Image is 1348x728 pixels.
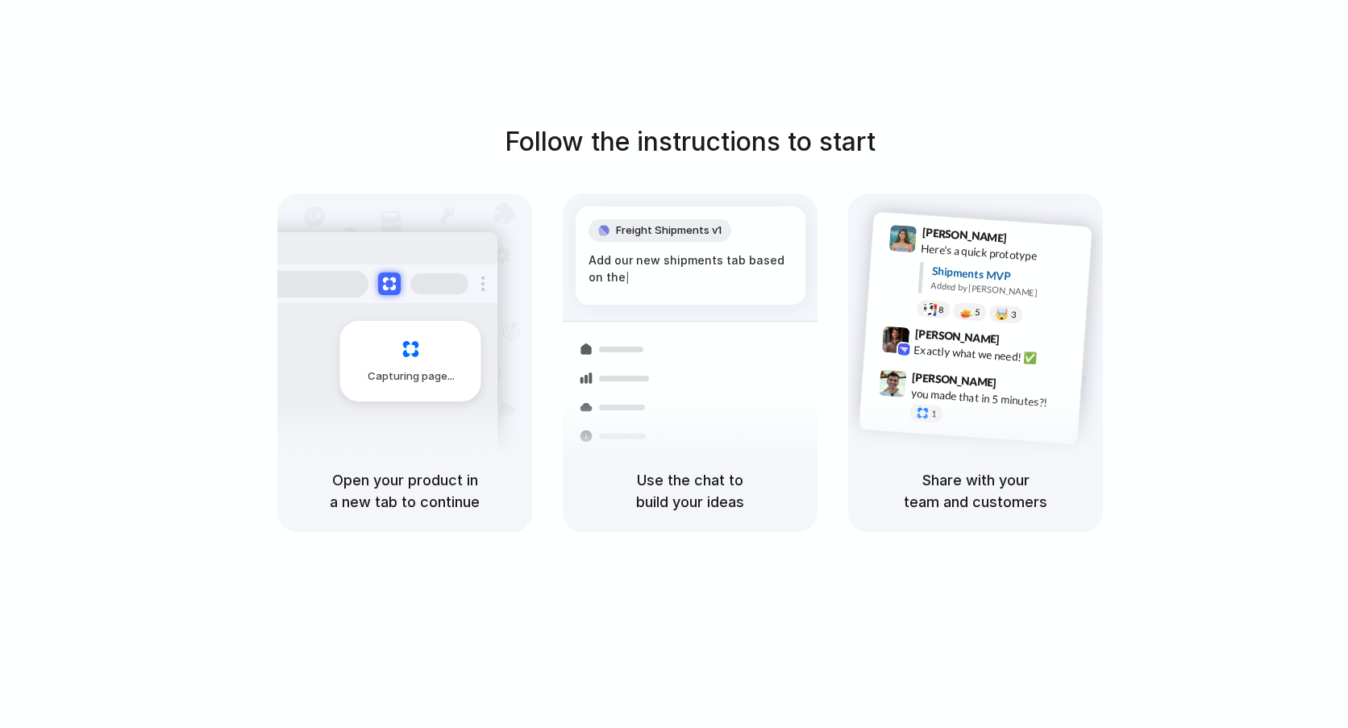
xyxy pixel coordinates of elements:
div: Exactly what we need! ✅ [913,342,1075,369]
div: Added by [PERSON_NAME] [930,279,1079,302]
span: | [626,271,630,284]
div: Add our new shipments tab based on the [589,252,793,286]
span: 3 [1011,310,1017,319]
h5: Open your product in a new tab to continue [297,469,513,513]
span: [PERSON_NAME] [922,223,1007,247]
div: 🤯 [996,309,1009,321]
div: Shipments MVP [931,263,1080,289]
span: Freight Shipments v1 [616,223,722,239]
h5: Share with your team and customers [867,469,1084,513]
span: 9:47 AM [1001,376,1034,396]
span: 9:42 AM [1005,333,1038,352]
span: [PERSON_NAME] [914,325,1000,348]
div: you made that in 5 minutes?! [910,385,1071,413]
span: 8 [938,306,944,314]
h1: Follow the instructions to start [505,123,876,161]
span: 5 [975,308,980,317]
span: 1 [931,410,937,418]
span: [PERSON_NAME] [912,368,997,392]
span: 9:41 AM [1012,231,1045,251]
h5: Use the chat to build your ideas [582,469,798,513]
span: Capturing page [368,368,457,385]
div: Here's a quick prototype [921,240,1082,268]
